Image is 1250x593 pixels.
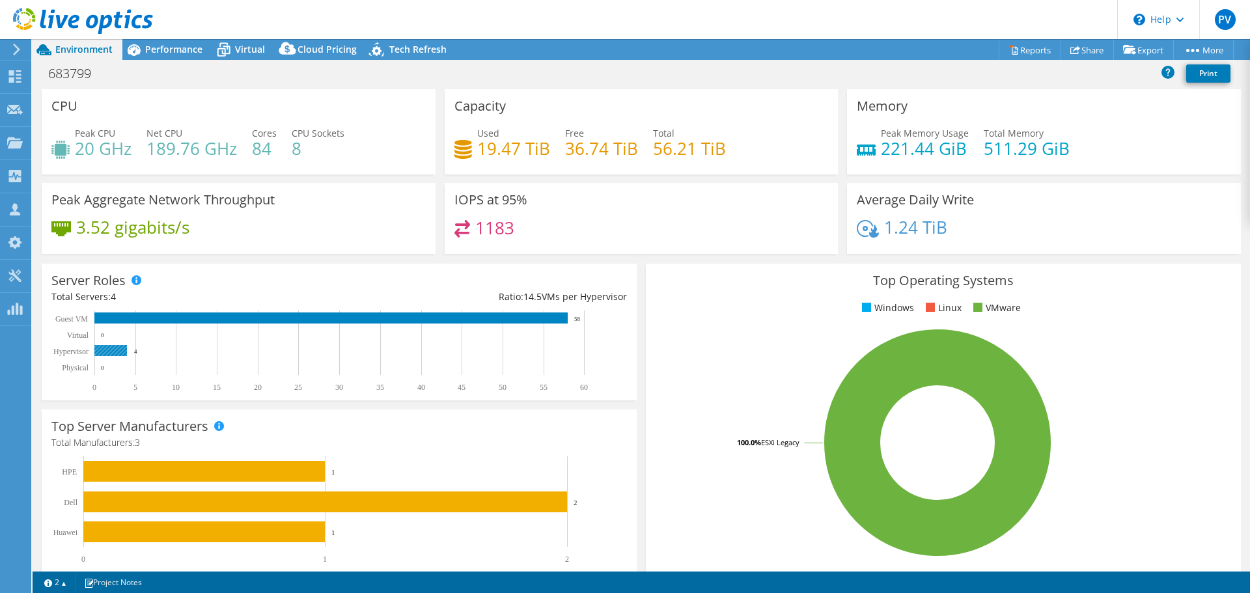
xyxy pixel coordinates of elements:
text: 35 [376,383,384,392]
span: Environment [55,43,113,55]
text: 5 [133,383,137,392]
li: VMware [970,301,1021,315]
text: 60 [580,383,588,392]
span: 3 [135,436,140,448]
span: Free [565,127,584,139]
text: 25 [294,383,302,392]
li: Linux [923,301,962,315]
h4: 56.21 TiB [653,141,726,156]
a: Reports [999,40,1061,60]
span: PV [1215,9,1236,30]
a: Print [1186,64,1230,83]
span: Total [653,127,674,139]
text: Guest VM [55,314,88,324]
text: 2 [565,555,569,564]
tspan: ESXi Legacy [761,437,799,447]
h3: Average Daily Write [857,193,974,207]
span: Virtual [235,43,265,55]
text: 1 [331,529,335,536]
text: Virtual [67,331,89,340]
span: Cores [252,127,277,139]
span: Net CPU [146,127,182,139]
tspan: 100.0% [737,437,761,447]
text: 2 [574,499,577,506]
a: More [1173,40,1234,60]
div: Total Servers: [51,290,339,304]
h4: 19.47 TiB [477,141,550,156]
text: 30 [335,383,343,392]
h4: 221.44 GiB [881,141,969,156]
h4: 36.74 TiB [565,141,638,156]
text: 58 [574,316,581,322]
span: 4 [111,290,116,303]
text: 1 [331,468,335,476]
text: 50 [499,383,507,392]
h4: 1.24 TiB [884,220,947,234]
text: 20 [254,383,262,392]
div: Ratio: VMs per Hypervisor [339,290,627,304]
h4: 3.52 gigabits/s [76,220,189,234]
h3: IOPS at 95% [454,193,527,207]
h3: Server Roles [51,273,126,288]
li: Windows [859,301,914,315]
text: 45 [458,383,465,392]
a: Export [1113,40,1174,60]
text: Hypervisor [53,347,89,356]
span: Cloud Pricing [298,43,357,55]
h4: 189.76 GHz [146,141,237,156]
h3: CPU [51,99,77,113]
text: 0 [101,365,104,371]
h3: Top Server Manufacturers [51,419,208,434]
a: Project Notes [75,574,151,590]
text: 40 [417,383,425,392]
span: Peak CPU [75,127,115,139]
span: CPU Sockets [292,127,344,139]
span: Performance [145,43,202,55]
text: Dell [64,498,77,507]
text: 10 [172,383,180,392]
h4: 1183 [475,221,514,235]
span: 14.5 [523,290,542,303]
a: 2 [35,574,76,590]
span: Used [477,127,499,139]
a: Share [1061,40,1114,60]
span: Total Memory [984,127,1044,139]
text: HPE [62,467,77,476]
h4: 511.29 GiB [984,141,1070,156]
span: Peak Memory Usage [881,127,969,139]
h4: Total Manufacturers: [51,435,627,450]
h3: Peak Aggregate Network Throughput [51,193,275,207]
text: 55 [540,383,548,392]
text: 0 [81,555,85,564]
text: 0 [92,383,96,392]
h3: Capacity [454,99,506,113]
span: Tech Refresh [389,43,447,55]
text: Huawei [53,528,78,537]
h3: Top Operating Systems [656,273,1231,288]
text: 1 [323,555,327,564]
h4: 20 GHz [75,141,132,156]
h3: Memory [857,99,908,113]
text: Physical [62,363,89,372]
text: 15 [213,383,221,392]
svg: \n [1133,14,1145,25]
text: 0 [101,332,104,338]
text: 4 [134,348,137,355]
h1: 683799 [42,66,111,81]
h4: 84 [252,141,277,156]
h4: 8 [292,141,344,156]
